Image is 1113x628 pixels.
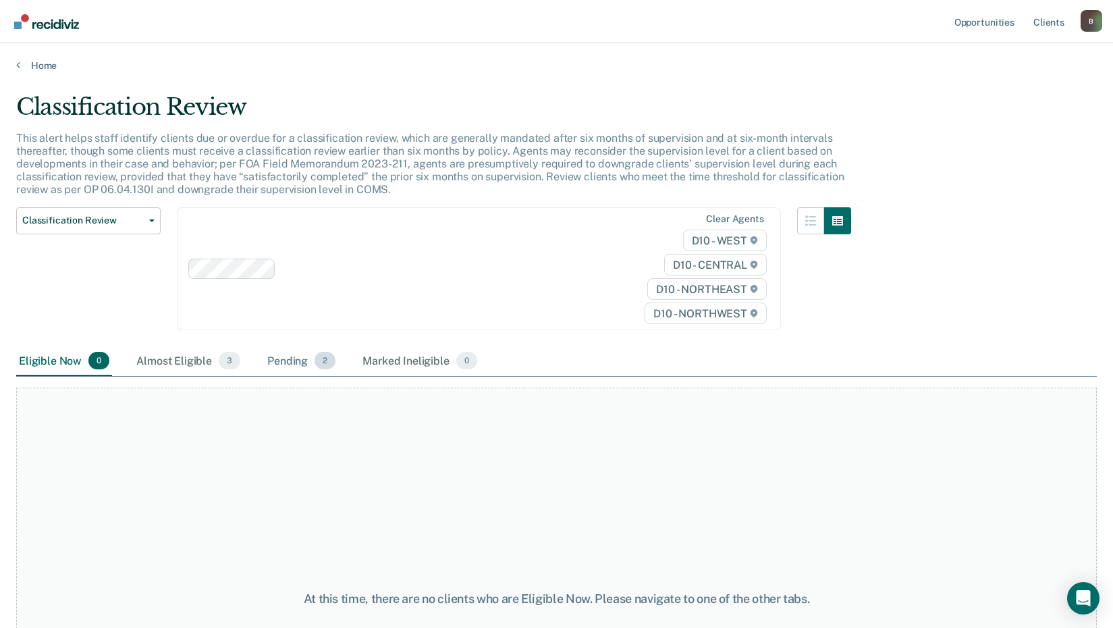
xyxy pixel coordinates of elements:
[265,346,338,376] div: Pending2
[16,346,112,376] div: Eligible Now0
[706,213,763,225] div: Clear agents
[16,132,844,197] p: This alert helps staff identify clients due or overdue for a classification review, which are gen...
[664,254,767,276] span: D10 - CENTRAL
[683,230,767,251] span: D10 - WEST
[16,93,851,132] div: Classification Review
[134,346,243,376] div: Almost Eligible3
[360,346,480,376] div: Marked Ineligible0
[22,215,144,226] span: Classification Review
[219,352,240,369] span: 3
[645,303,766,324] span: D10 - NORTHWEST
[1081,10,1102,32] div: B
[14,14,79,29] img: Recidiviz
[315,352,335,369] span: 2
[647,278,766,300] span: D10 - NORTHEAST
[1081,10,1102,32] button: Profile dropdown button
[16,207,161,234] button: Classification Review
[1067,582,1100,614] div: Open Intercom Messenger
[16,59,1097,72] a: Home
[287,592,827,606] div: At this time, there are no clients who are Eligible Now. Please navigate to one of the other tabs.
[88,352,109,369] span: 0
[456,352,477,369] span: 0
